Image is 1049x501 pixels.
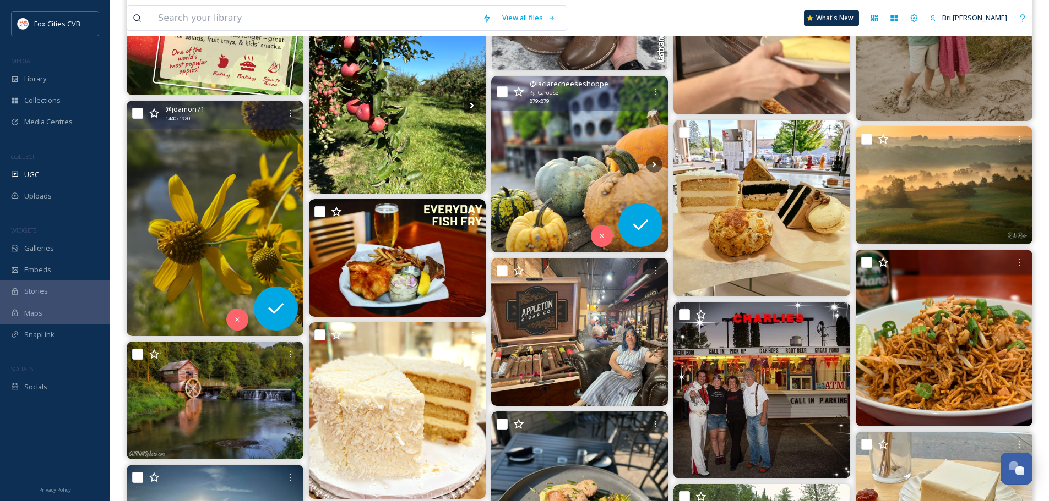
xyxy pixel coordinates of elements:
[11,152,35,161] span: COLLECT
[24,74,46,84] span: Library
[673,120,850,296] img: *Menu Below* “Midwest Nice” - Saying sorry at inappropriate times, usually preceded with an ‘ope’...
[856,126,1032,244] img: Foggy bottom at sunrise this morning. #nature #naturephotography #photo #photography #driftlesswi...
[24,95,61,106] span: Collections
[24,265,51,275] span: Embeds
[309,17,486,194] img: ☀️ It’s a perfect day at the orchard! ☀️ 🍎 10 apple varieties available to pick right now 🎃 A pum...
[127,342,303,459] img: Hyde's Mill near Ridgeway, WI⁠ CurningPhoto.com⁠ ⁠ ⁠ ⁠ ⁠ ⁠ ⁠ #naturalwisconsin⁠ #onlyinwisconsin ...
[924,7,1013,29] a: Bri [PERSON_NAME]
[39,486,71,493] span: Privacy Policy
[11,226,36,234] span: WIDGETS
[856,250,1032,426] img: Our world famous Pad Thai, but reimagined, by making it Crispy! You hungry yet? Wed-Fri: 11am - 2...
[491,76,668,252] img: 🎃 The pumpkins are here! 🎃 Check out our wide variety of pumpkins when you visit the goats! #visi...
[39,482,71,496] a: Privacy Policy
[24,308,42,318] span: Maps
[24,117,73,127] span: Media Centres
[127,101,303,336] img: Flowers and the Pike River
[942,13,1007,23] span: Bri [PERSON_NAME]
[1001,453,1032,485] button: Open Chat
[538,89,560,97] span: Carousel
[24,243,54,254] span: Galleries
[804,10,859,26] a: What's New
[309,322,486,499] img: *Menu Below* How about that Packer game?! I wrote this post in the afternoon, so I have no clue h...
[530,79,608,89] span: @ laclarecheeseshoppe
[153,6,477,30] input: Search your library
[165,115,190,123] span: 1440 x 1920
[24,191,52,201] span: Uploads
[24,286,48,296] span: Stories
[11,365,33,373] span: SOCIALS
[24,382,47,392] span: Socials
[165,104,204,114] span: @ joamon71
[24,169,39,180] span: UGC
[673,302,850,478] img: Sizzling burgers, creamy shakes, and that classic Charlie’s Drive-In vibe. It’s where summer tast...
[530,97,549,105] span: 879 x 879
[497,7,561,29] a: View all files
[24,329,55,340] span: SnapLink
[11,57,30,65] span: MEDIA
[34,19,80,29] span: Fox Cities CVB
[491,258,668,406] img: Take a break, light up, and relax in Appleton’s premier indoor cigar lounge. Our qualified tobacc...
[18,18,29,29] img: images.png
[309,199,486,317] img: We have the fish! Its Friday and that means we are serving up mean plates of tasty crispy fish al...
